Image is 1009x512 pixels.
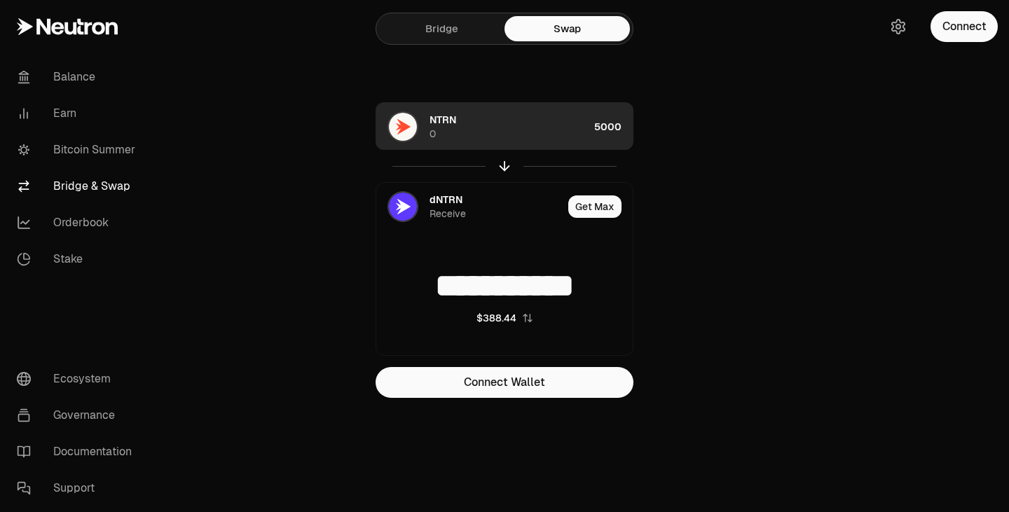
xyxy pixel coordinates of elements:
a: Stake [6,241,151,277]
a: Balance [6,59,151,95]
a: Earn [6,95,151,132]
a: Bridge & Swap [6,168,151,205]
a: Swap [504,16,630,41]
div: NTRN LogoNTRN0 [376,103,589,151]
button: $388.44 [476,311,533,325]
img: NTRN Logo [389,113,417,141]
a: Governance [6,397,151,434]
a: Orderbook [6,205,151,241]
a: Documentation [6,434,151,470]
div: Receive [430,207,466,221]
span: NTRN [430,113,456,127]
button: Connect Wallet [376,367,633,398]
div: 0 [430,127,436,141]
span: dNTRN [430,193,462,207]
a: Bitcoin Summer [6,132,151,168]
a: Bridge [379,16,504,41]
a: Ecosystem [6,361,151,397]
button: Connect [931,11,998,42]
div: 5000 [594,103,633,151]
a: Support [6,470,151,506]
button: NTRN LogoNTRN05000 [376,103,633,151]
div: dNTRN LogodNTRNReceive [376,183,563,230]
div: $388.44 [476,311,516,325]
img: dNTRN Logo [389,193,417,221]
button: Get Max [568,195,622,218]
